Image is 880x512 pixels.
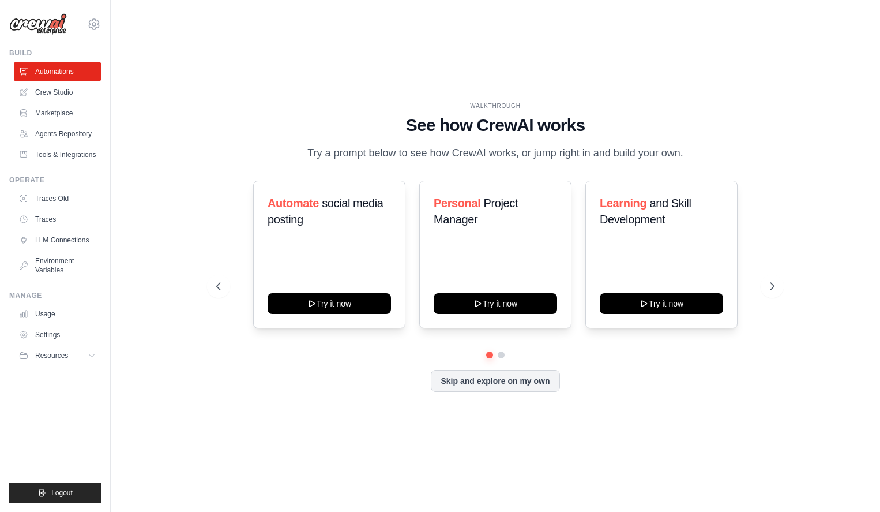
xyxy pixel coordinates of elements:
[14,326,101,344] a: Settings
[431,370,559,392] button: Skip and explore on my own
[14,125,101,143] a: Agents Repository
[14,210,101,229] a: Traces
[9,13,67,35] img: Logo
[14,62,101,81] a: Automations
[268,197,319,210] span: Automate
[51,488,73,498] span: Logout
[14,231,101,249] a: LLM Connections
[268,293,391,314] button: Try it now
[14,189,101,208] a: Traces Old
[14,145,101,164] a: Tools & Integrations
[14,346,101,365] button: Resources
[600,197,646,210] span: Learning
[302,145,689,162] p: Try a prompt below to see how CrewAI works, or jump right in and build your own.
[9,483,101,503] button: Logout
[14,83,101,102] a: Crew Studio
[434,293,557,314] button: Try it now
[600,197,691,226] span: and Skill Development
[600,293,723,314] button: Try it now
[14,252,101,279] a: Environment Variables
[434,197,518,226] span: Project Manager
[9,48,101,58] div: Build
[216,102,774,110] div: WALKTHROUGH
[14,104,101,122] a: Marketplace
[35,351,68,360] span: Resources
[268,197,383,226] span: social media posting
[14,305,101,323] a: Usage
[216,115,774,136] h1: See how CrewAI works
[9,291,101,300] div: Manage
[434,197,480,210] span: Personal
[9,175,101,185] div: Operate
